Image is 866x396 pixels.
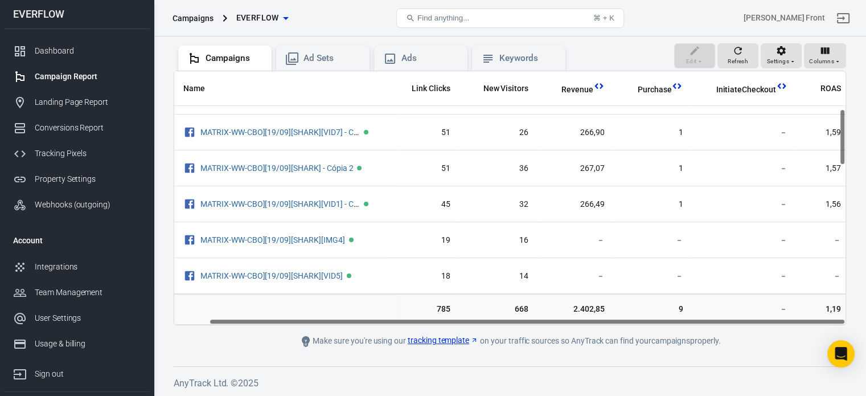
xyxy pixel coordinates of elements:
a: Usage & billing [4,331,150,357]
div: Account id: KGa5hiGJ [744,12,825,24]
a: Webhooks (outgoing) [4,192,150,218]
div: Sign out [35,368,141,380]
li: Account [4,227,150,254]
div: Campaigns [206,52,262,64]
a: User Settings [4,305,150,331]
h6: AnyTrack Ltd. © 2025 [174,376,846,390]
div: Property Settings [35,173,141,185]
div: Campaign Report [35,71,141,83]
div: Ads [401,52,458,64]
div: User Settings [35,312,141,324]
div: Keywords [499,52,556,64]
div: ⌘ + K [593,14,614,22]
a: Sign out [4,357,150,387]
a: Property Settings [4,166,150,192]
a: Tracking Pixels [4,141,150,166]
a: Landing Page Report [4,89,150,115]
div: EVERFLOW [4,9,150,19]
div: Conversions Report [35,122,141,134]
button: Find anything...⌘ + K [396,9,624,28]
div: Usage & billing [35,338,141,350]
div: Ad Sets [303,52,360,64]
span: EVERFLOW [236,11,279,25]
button: Refresh [717,43,758,68]
span: Find anything... [417,14,469,22]
span: Refresh [728,56,748,67]
div: Webhooks (outgoing) [35,199,141,211]
span: Columns [809,56,834,67]
div: Campaigns [173,13,214,24]
div: Open Intercom Messenger [827,340,855,368]
a: Sign out [830,5,857,32]
div: Integrations [35,261,141,273]
button: Settings [761,43,802,68]
div: Make sure you're using our on your traffic sources so AnyTrack can find your campaigns properly. [254,334,766,348]
button: EVERFLOW [232,7,293,28]
a: Team Management [4,280,150,305]
a: Integrations [4,254,150,280]
a: Campaign Report [4,64,150,89]
button: Columns [804,43,846,68]
a: tracking template [408,334,478,346]
div: Tracking Pixels [35,148,141,160]
a: Conversions Report [4,115,150,141]
a: Dashboard [4,38,150,64]
span: Settings [767,56,789,67]
div: Dashboard [35,45,141,57]
div: Team Management [35,287,141,299]
div: Landing Page Report [35,96,141,108]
